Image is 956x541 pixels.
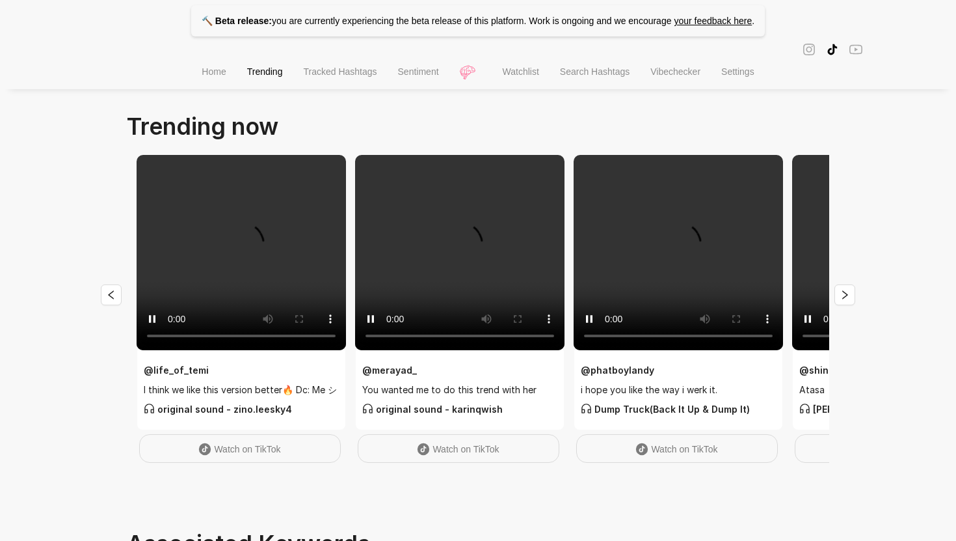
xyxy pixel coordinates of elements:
span: Watch on TikTok [432,444,499,454]
a: Watch on TikTok [139,434,341,463]
span: Watchlist [503,66,539,77]
span: Watch on TikTok [214,444,280,454]
span: Home [202,66,226,77]
span: Sentiment [398,66,439,77]
strong: original sound - karinqwish [362,404,503,415]
span: right [840,290,850,300]
strong: @ phatboylandy [581,365,654,376]
span: i hope you like the way i werk it. [581,383,776,397]
span: Trending [247,66,283,77]
span: Tracked Hashtags [303,66,377,77]
span: Trending now [127,112,278,141]
span: Watch on TikTok [651,444,717,454]
strong: Dump Truck(Back It Up & Dump It) [581,404,750,415]
span: I think we like this version better🔥 Dc: Me シ [144,383,339,397]
span: customer-service [144,403,155,414]
span: customer-service [581,403,592,414]
span: youtube [849,42,862,57]
a: Watch on TikTok [576,434,778,463]
strong: original sound - zino.leesky4 [144,404,292,415]
a: Watch on TikTok [358,434,559,463]
span: instagram [803,42,816,57]
span: Settings [721,66,754,77]
strong: [PERSON_NAME] ATASSA [799,404,929,415]
strong: 🔨 Beta release: [202,16,272,26]
p: you are currently experiencing the beta release of this platform. Work is ongoing and we encourage . [191,5,765,36]
span: left [106,290,116,300]
strong: @ shine4620 [799,365,860,376]
a: your feedback here [674,16,752,26]
span: Search Hashtags [560,66,630,77]
span: customer-service [799,403,810,414]
strong: @ merayad_ [362,365,417,376]
strong: @ life_of_temi [144,365,209,376]
span: You wanted me to do this trend with her [362,383,557,397]
span: Vibechecker [650,66,700,77]
span: customer-service [362,403,373,414]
